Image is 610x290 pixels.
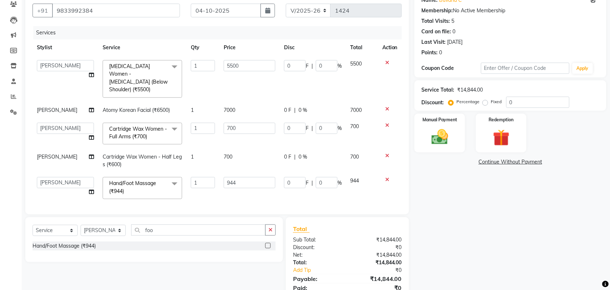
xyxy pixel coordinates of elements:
span: | [294,106,296,114]
span: 0 % [298,153,307,161]
span: Total [293,225,310,233]
div: Last Visit: [422,38,446,46]
a: Continue Without Payment [416,158,605,166]
label: Redemption [489,117,514,123]
img: _cash.svg [426,127,454,147]
div: ₹0 [357,266,407,274]
div: 0 [453,28,456,35]
span: 1 [191,107,194,113]
span: 7000 [224,107,235,113]
span: 0 F [284,106,291,114]
th: Disc [280,39,346,56]
a: Add Tip [288,266,357,274]
span: 700 [351,123,359,130]
div: Payable: [288,274,348,283]
input: Enter Offer / Coupon Code [481,63,570,74]
img: _gift.svg [488,127,515,148]
th: Stylist [33,39,98,56]
span: 944 [351,177,359,184]
span: Cartridge Wax Women - Full Arms (₹700) [109,126,167,140]
label: Percentage [457,98,480,105]
span: | [294,153,296,161]
div: Net: [288,251,348,259]
div: Total: [288,259,348,266]
th: Service [98,39,186,56]
span: | [312,62,313,70]
span: 7000 [351,107,362,113]
span: % [338,125,342,132]
th: Action [378,39,402,56]
div: Card on file: [422,28,451,35]
span: Atomy Korean Facial (₹6500) [103,107,170,113]
div: Service Total: [422,86,455,94]
div: [DATE] [447,38,463,46]
th: Total [346,39,378,56]
div: ₹14,844.00 [347,259,407,266]
label: Manual Payment [422,117,457,123]
button: +91 [33,4,53,17]
span: % [338,179,342,187]
div: Sub Total: [288,236,348,244]
div: Hand/Foot Massage (₹944) [33,242,96,250]
span: F [306,62,309,70]
div: Coupon Code [422,64,481,72]
span: F [306,125,309,132]
div: ₹0 [347,244,407,251]
button: Apply [572,63,593,74]
span: Cartridge Wax Women - Half Legs (₹600) [103,154,182,168]
div: ₹14,844.00 [347,236,407,244]
div: Services [33,26,407,39]
div: Discount: [288,244,348,251]
th: Qty [186,39,219,56]
a: x [124,188,127,194]
div: Total Visits: [422,17,450,25]
th: Price [219,39,280,56]
input: Search by Name/Mobile/Email/Code [52,4,180,17]
a: x [150,86,154,93]
div: ₹14,844.00 [457,86,483,94]
span: [PERSON_NAME] [37,107,77,113]
div: Points: [422,49,438,56]
div: 0 [439,49,442,56]
a: x [147,133,150,140]
div: ₹14,844.00 [347,274,407,283]
input: Search or Scan [131,224,266,236]
span: % [338,62,342,70]
span: [PERSON_NAME] [37,154,77,160]
span: 700 [351,154,359,160]
span: [MEDICAL_DATA] Women - [MEDICAL_DATA] (Below Shoulder) (₹5500) [109,63,168,93]
div: Discount: [422,99,444,106]
label: Fixed [491,98,502,105]
div: Membership: [422,7,453,14]
span: Hand/Foot Massage (₹944) [109,180,156,194]
span: 700 [224,154,232,160]
span: 1 [191,154,194,160]
span: 0 % [298,106,307,114]
span: 0 F [284,153,291,161]
div: No Active Membership [422,7,599,14]
div: 5 [452,17,455,25]
div: ₹14,844.00 [347,251,407,259]
span: | [312,179,313,187]
span: F [306,179,309,187]
span: | [312,125,313,132]
span: 5500 [351,60,362,67]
